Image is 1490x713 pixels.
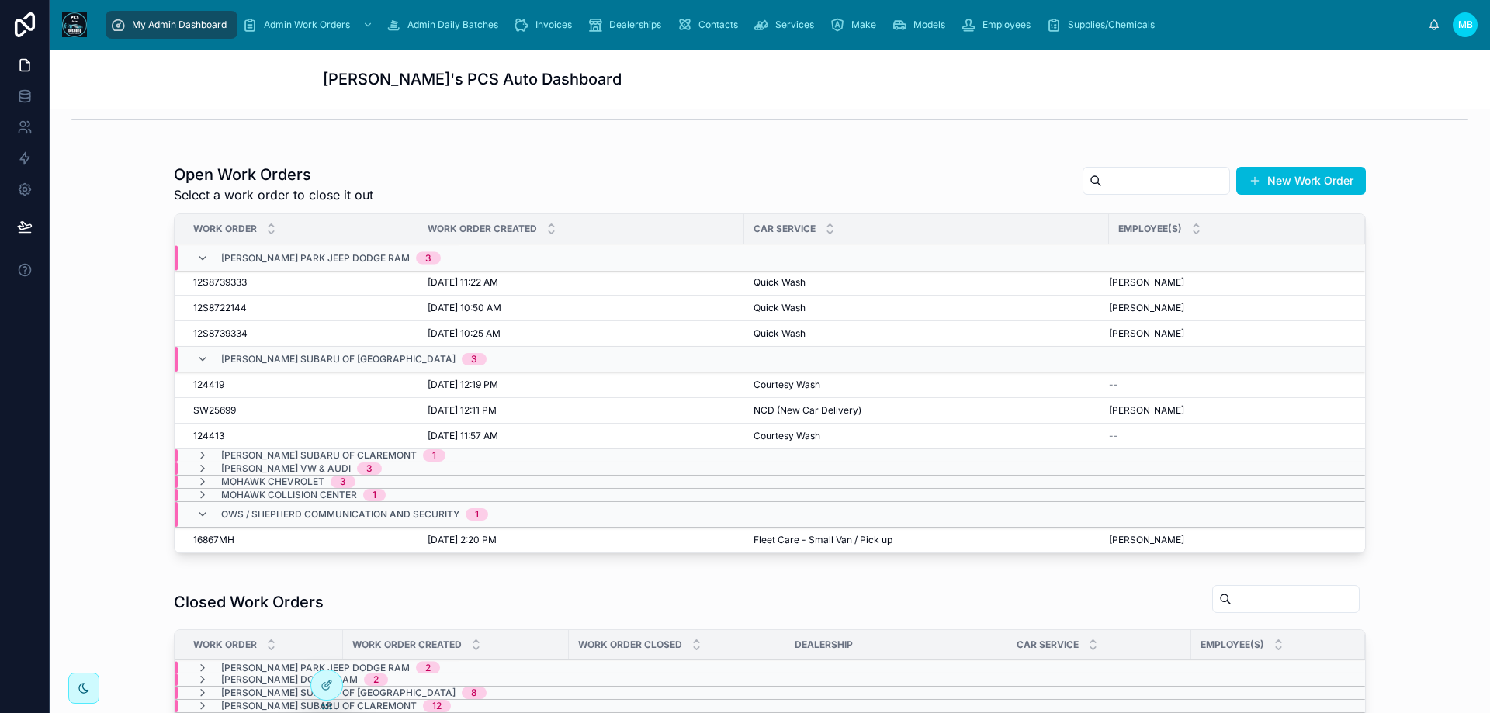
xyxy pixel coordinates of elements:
[471,687,477,699] div: 8
[1201,639,1264,651] span: Employee(s)
[754,430,820,442] span: Courtesy Wash
[851,19,876,31] span: Make
[509,11,583,39] a: Invoices
[193,534,234,546] span: 16867MH
[221,508,459,521] span: OWS / Shepherd Communication and Security
[1068,19,1155,31] span: Supplies/Chemicals
[428,534,735,546] a: [DATE] 2:20 PM
[428,327,501,340] span: [DATE] 10:25 AM
[754,302,806,314] span: Quick Wash
[132,19,227,31] span: My Admin Dashboard
[795,639,853,651] span: Dealership
[193,223,257,235] span: Work Order
[193,404,409,417] a: SW25699
[221,687,456,699] span: [PERSON_NAME] Subaru of [GEOGRAPHIC_DATA]
[323,68,622,90] h1: [PERSON_NAME]'s PCS Auto Dashboard
[887,11,956,39] a: Models
[174,164,373,185] h1: Open Work Orders
[193,430,224,442] span: 124413
[428,327,735,340] a: [DATE] 10:25 AM
[1109,430,1118,442] span: --
[221,462,351,475] span: [PERSON_NAME] VW & Audi
[754,223,816,235] span: Car Service
[193,430,409,442] a: 124413
[1109,327,1346,340] a: [PERSON_NAME]
[428,302,735,314] a: [DATE] 10:50 AM
[372,489,376,501] div: 1
[1109,302,1346,314] a: [PERSON_NAME]
[754,379,820,391] span: Courtesy Wash
[425,662,431,674] div: 2
[221,449,417,462] span: [PERSON_NAME] Subaru of Claremont
[609,19,661,31] span: Dealerships
[381,11,509,39] a: Admin Daily Batches
[956,11,1041,39] a: Employees
[221,476,324,488] span: Mohawk Chevrolet
[193,639,257,651] span: Work Order
[583,11,672,39] a: Dealerships
[1109,534,1184,546] span: [PERSON_NAME]
[62,12,87,37] img: App logo
[754,430,1100,442] a: Courtesy Wash
[106,11,237,39] a: My Admin Dashboard
[754,327,806,340] span: Quick Wash
[672,11,749,39] a: Contacts
[1109,430,1346,442] a: --
[578,639,682,651] span: Work Order Closed
[982,19,1031,31] span: Employees
[428,379,498,391] span: [DATE] 12:19 PM
[754,276,1100,289] a: Quick Wash
[754,276,806,289] span: Quick Wash
[754,534,892,546] span: Fleet Care - Small Van / Pick up
[373,673,379,686] div: 2
[221,489,357,501] span: Mohawk Collision Center
[754,404,861,417] span: NCD (New Car Delivery)
[1109,302,1184,314] span: [PERSON_NAME]
[264,19,350,31] span: Admin Work Orders
[193,276,409,289] a: 12S8739333
[913,19,945,31] span: Models
[221,353,456,365] span: [PERSON_NAME] Subaru of [GEOGRAPHIC_DATA]
[475,508,479,521] div: 1
[193,379,224,391] span: 124419
[1236,167,1366,195] button: New Work Order
[428,430,735,442] a: [DATE] 11:57 AM
[193,379,409,391] a: 124419
[193,302,247,314] span: 12S8722144
[1109,379,1118,391] span: --
[428,379,735,391] a: [DATE] 12:19 PM
[428,404,497,417] span: [DATE] 12:11 PM
[754,404,1100,417] a: NCD (New Car Delivery)
[754,302,1100,314] a: Quick Wash
[366,462,372,475] div: 3
[221,662,410,674] span: [PERSON_NAME] Park Jeep Dodge Ram
[193,302,409,314] a: 12S8722144
[1109,327,1184,340] span: [PERSON_NAME]
[1109,404,1346,417] a: [PERSON_NAME]
[1118,223,1182,235] span: Employee(s)
[340,476,346,488] div: 3
[352,639,462,651] span: Work Order Created
[535,19,572,31] span: Invoices
[698,19,738,31] span: Contacts
[432,449,436,462] div: 1
[1109,276,1184,289] span: [PERSON_NAME]
[1017,639,1079,651] span: Car Service
[1109,379,1346,391] a: --
[1109,534,1346,546] a: [PERSON_NAME]
[428,404,735,417] a: [DATE] 12:11 PM
[1109,404,1184,417] span: [PERSON_NAME]
[1041,11,1166,39] a: Supplies/Chemicals
[174,591,324,613] h1: Closed Work Orders
[193,534,409,546] a: 16867MH
[1109,276,1346,289] a: [PERSON_NAME]
[428,223,537,235] span: Work Order Created
[754,379,1100,391] a: Courtesy Wash
[749,11,825,39] a: Services
[428,276,498,289] span: [DATE] 11:22 AM
[428,276,735,289] a: [DATE] 11:22 AM
[99,8,1428,42] div: scrollable content
[428,302,501,314] span: [DATE] 10:50 AM
[221,700,417,712] span: [PERSON_NAME] Subaru of Claremont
